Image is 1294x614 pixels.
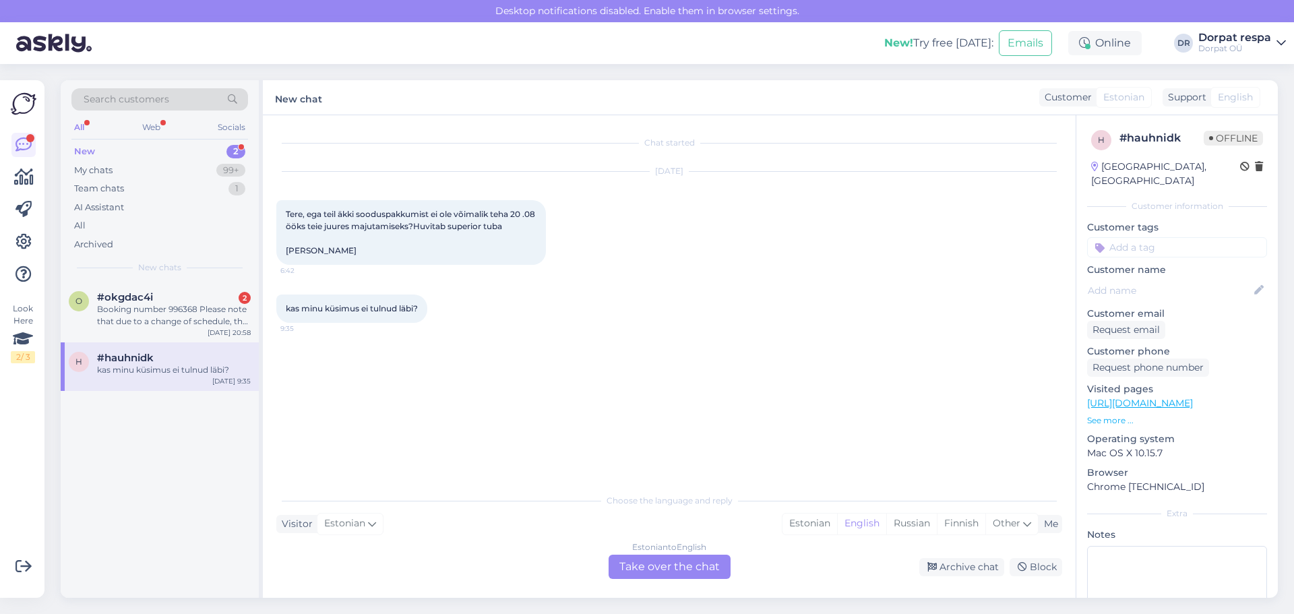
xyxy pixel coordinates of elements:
div: Web [140,119,163,136]
div: DR [1174,34,1193,53]
div: 1 [228,182,245,195]
div: 2 [239,292,251,304]
div: Request email [1087,321,1165,339]
div: Choose the language and reply [276,495,1062,507]
div: 2 [226,145,245,158]
span: h [1098,135,1105,145]
div: # hauhnidk [1119,130,1204,146]
span: Estonian [1103,90,1144,104]
div: [DATE] 20:58 [208,328,251,338]
p: See more ... [1087,415,1267,427]
button: Emails [999,30,1052,56]
div: Chat started [276,137,1062,149]
p: Customer name [1087,263,1267,277]
div: All [74,219,86,233]
p: Customer phone [1087,344,1267,359]
span: Tere, ega teil äkki sooduspakkumist ei ole võimalik teha 20 .08 ööks teie juures majutamiseks?Huv... [286,209,537,255]
div: 99+ [216,164,245,177]
div: [DATE] 9:35 [212,376,251,386]
div: Me [1039,517,1058,531]
div: Take over the chat [609,555,731,579]
div: kas minu küsimus ei tulnud läbi? [97,364,251,376]
p: Operating system [1087,432,1267,446]
p: Customer tags [1087,220,1267,235]
div: AI Assistant [74,201,124,214]
div: Block [1010,558,1062,576]
span: Offline [1204,131,1263,146]
span: h [75,357,82,367]
div: Dorpat respa [1198,32,1271,43]
div: Booking number 996368 Please note that due to a change of schedule, the noted above reservation h... [97,303,251,328]
span: 9:35 [280,324,331,334]
div: Look Here [11,303,35,363]
div: All [71,119,87,136]
div: Customer information [1087,200,1267,212]
div: Try free [DATE]: [884,35,993,51]
span: kas minu küsimus ei tulnud läbi? [286,303,418,313]
span: New chats [138,262,181,274]
div: [DATE] [276,165,1062,177]
div: Team chats [74,182,124,195]
p: Chrome [TECHNICAL_ID] [1087,480,1267,494]
div: Online [1068,31,1142,55]
div: Russian [886,514,937,534]
span: Other [993,517,1020,529]
p: Mac OS X 10.15.7 [1087,446,1267,460]
div: Request phone number [1087,359,1209,377]
img: Askly Logo [11,91,36,117]
span: #hauhnidk [97,352,154,364]
div: Socials [215,119,248,136]
div: English [837,514,886,534]
div: 2 / 3 [11,351,35,363]
b: New! [884,36,913,49]
span: English [1218,90,1253,104]
div: New [74,145,95,158]
div: Extra [1087,508,1267,520]
div: My chats [74,164,113,177]
a: [URL][DOMAIN_NAME] [1087,397,1193,409]
span: o [75,296,82,306]
div: Finnish [937,514,985,534]
p: Notes [1087,528,1267,542]
div: Archived [74,238,113,251]
div: Estonian [782,514,837,534]
span: #okgdac4i [97,291,153,303]
div: Dorpat OÜ [1198,43,1271,54]
span: Search customers [84,92,169,106]
label: New chat [275,88,322,106]
span: Estonian [324,516,365,531]
p: Browser [1087,466,1267,480]
div: Support [1163,90,1206,104]
div: [GEOGRAPHIC_DATA], [GEOGRAPHIC_DATA] [1091,160,1240,188]
a: Dorpat respaDorpat OÜ [1198,32,1286,54]
div: Customer [1039,90,1092,104]
input: Add a tag [1087,237,1267,257]
div: Visitor [276,517,313,531]
input: Add name [1088,283,1252,298]
span: 6:42 [280,266,331,276]
div: Estonian to English [632,541,706,553]
p: Customer email [1087,307,1267,321]
div: Archive chat [919,558,1004,576]
p: Visited pages [1087,382,1267,396]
